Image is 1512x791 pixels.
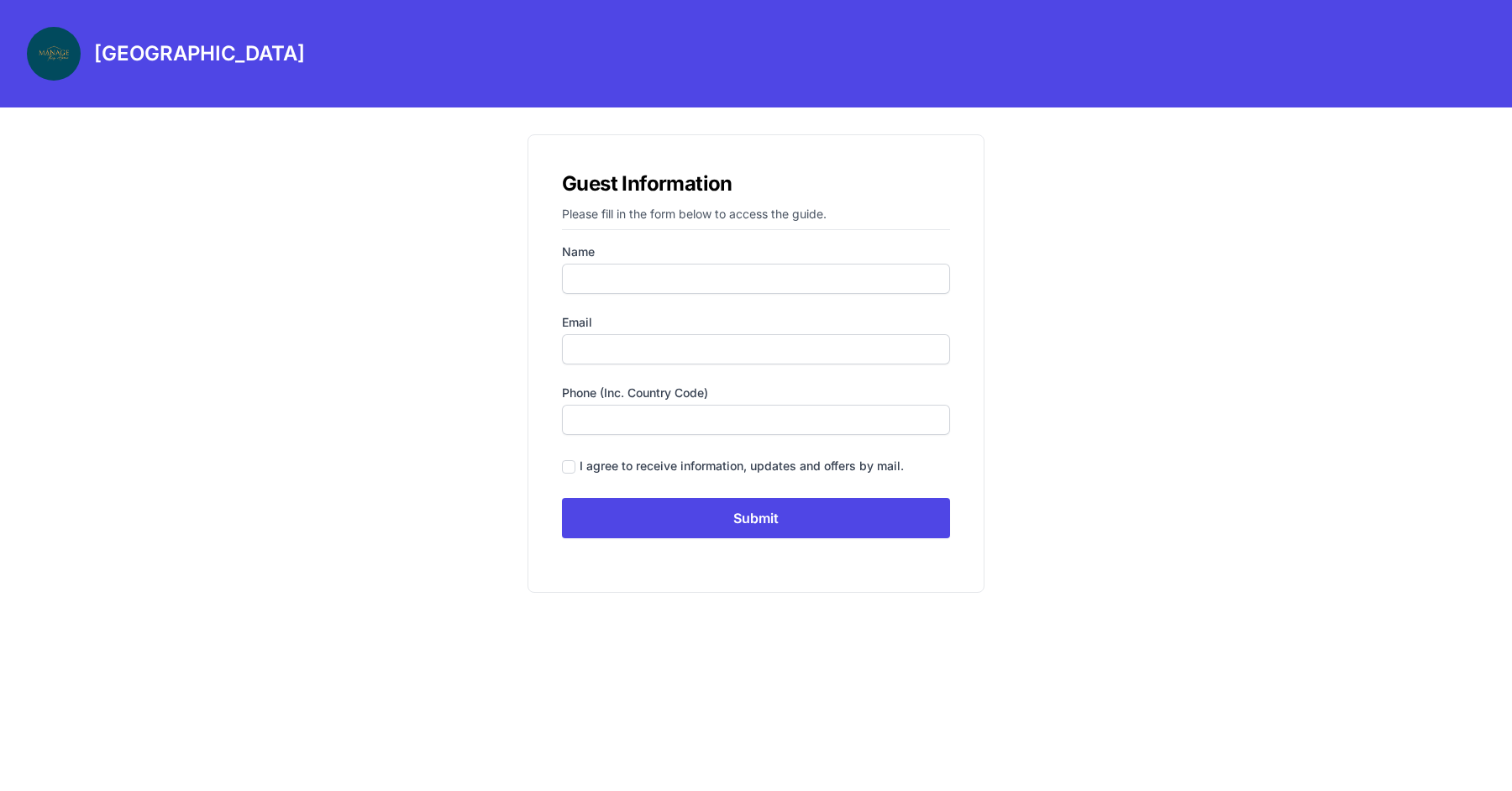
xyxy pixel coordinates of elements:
[562,169,950,199] h1: Guest Information
[27,27,81,81] img: 4dlix0oop7ihh9df6fc5lv25o2mx
[562,385,950,401] label: Phone (inc. country code)
[562,314,950,331] label: Email
[27,27,305,81] a: [GEOGRAPHIC_DATA]
[562,498,950,538] input: Submit
[580,458,904,474] div: I agree to receive information, updates and offers by mail.
[94,40,305,67] h3: [GEOGRAPHIC_DATA]
[562,206,950,230] p: Please fill in the form below to access the guide.
[562,244,950,260] label: Name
